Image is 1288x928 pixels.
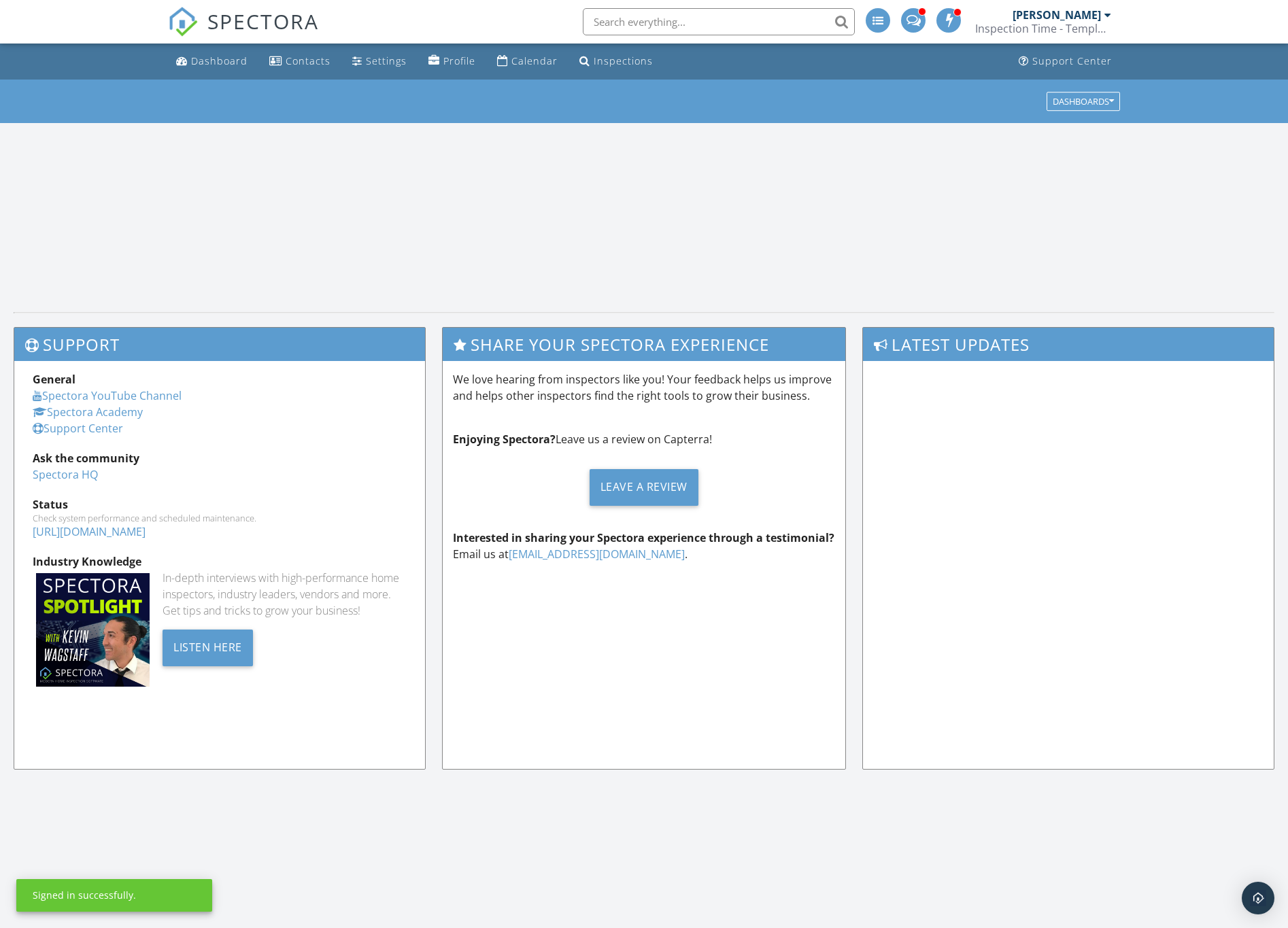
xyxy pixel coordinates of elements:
div: Dashboard [191,54,248,67]
a: Calendar [492,49,563,74]
div: Listen Here [163,630,253,666]
a: Dashboard [171,49,253,74]
a: Spectora YouTube Channel [33,388,182,403]
a: Inspections [574,49,658,74]
div: [PERSON_NAME] [1013,8,1101,22]
div: Settings [366,54,407,67]
div: Support Center [1032,54,1112,67]
h3: Latest Updates [863,328,1274,361]
strong: General [33,372,75,387]
div: Industry Knowledge [33,553,407,570]
a: SPECTORA [168,18,319,47]
input: Search everything... [583,8,855,35]
strong: Interested in sharing your Spectora experience through a testimonial? [453,530,834,545]
a: Leave a Review [453,458,835,516]
a: Spectora Academy [33,405,143,419]
div: Ask the community [33,450,407,466]
div: Inspections [594,54,653,67]
a: [URL][DOMAIN_NAME] [33,524,146,539]
div: Status [33,496,407,513]
div: Contacts [286,54,331,67]
span: SPECTORA [207,7,319,35]
div: Profile [443,54,475,67]
div: Calendar [511,54,558,67]
a: Settings [347,49,412,74]
a: Spectora HQ [33,467,98,482]
div: Open Intercom Messenger [1242,882,1274,914]
a: Support Center [33,421,123,436]
p: Leave us a review on Capterra! [453,431,835,447]
a: Support Center [1013,49,1117,74]
h3: Share Your Spectora Experience [443,328,845,361]
div: Inspection Time - Temple/Waco [975,22,1111,35]
div: Check system performance and scheduled maintenance. [33,513,407,523]
div: Dashboards [1053,97,1114,106]
div: Signed in successfully. [33,889,136,902]
a: Contacts [264,49,336,74]
p: We love hearing from inspectors like you! Your feedback helps us improve and helps other inspecto... [453,371,835,404]
img: The Best Home Inspection Software - Spectora [168,7,198,37]
p: Email us at . [453,530,835,562]
a: [EMAIL_ADDRESS][DOMAIN_NAME] [509,547,685,562]
div: In-depth interviews with high-performance home inspectors, industry leaders, vendors and more. Ge... [163,570,407,619]
a: Profile [423,49,481,74]
strong: Enjoying Spectora? [453,432,556,447]
button: Dashboards [1047,92,1120,111]
div: Leave a Review [590,469,698,506]
a: Listen Here [163,639,253,654]
img: Spectoraspolightmain [36,573,150,687]
h3: Support [14,328,425,361]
